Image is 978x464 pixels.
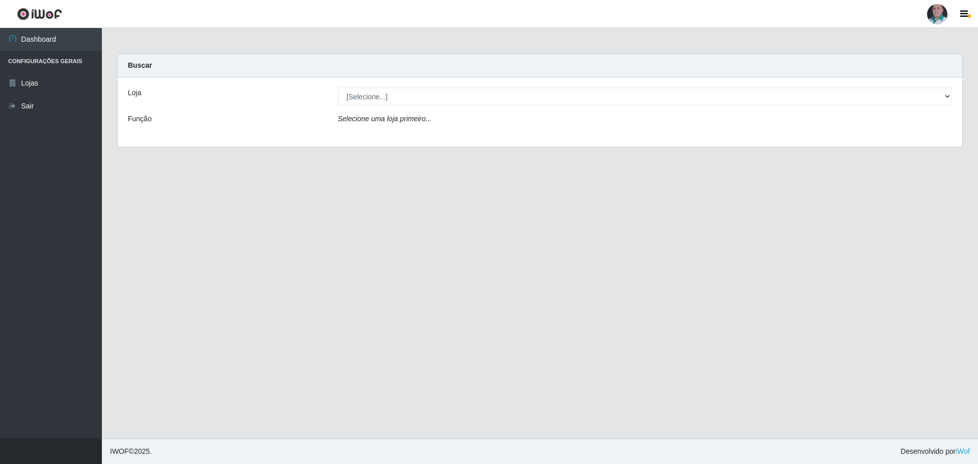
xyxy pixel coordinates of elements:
[901,446,970,457] span: Desenvolvido por
[128,114,152,124] label: Função
[128,61,152,69] strong: Buscar
[338,115,431,123] i: Selecione uma loja primeiro...
[17,8,62,20] img: CoreUI Logo
[956,447,970,455] a: iWof
[128,88,141,98] label: Loja
[110,446,152,457] span: © 2025 .
[110,447,129,455] span: IWOF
